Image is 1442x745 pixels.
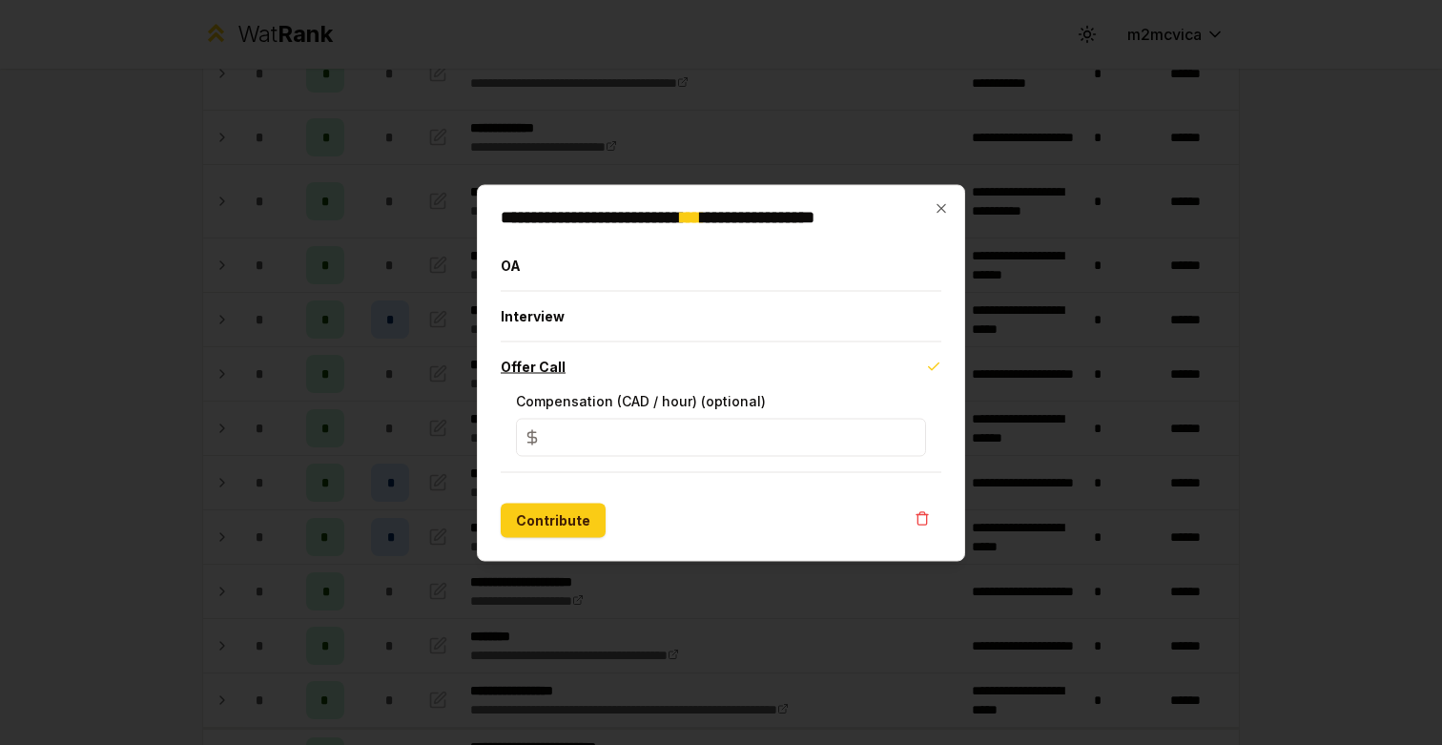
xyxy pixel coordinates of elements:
button: Interview [501,291,941,341]
label: Compensation (CAD / hour) (optional) [516,392,766,408]
button: OA [501,240,941,290]
button: Contribute [501,503,606,537]
button: Offer Call [501,341,941,391]
div: Offer Call [501,391,941,471]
